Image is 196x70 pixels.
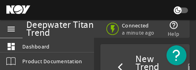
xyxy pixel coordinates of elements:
[6,24,16,34] mat-icon: menu
[169,20,178,30] mat-icon: help_outline
[6,42,16,51] mat-icon: dashboard
[26,21,97,37] div: Deepwater Titan Trend
[168,30,179,38] span: Help
[22,57,82,65] span: Product Documentation
[22,43,49,51] span: Dashboard
[167,45,186,65] button: Open Resource Center
[122,22,156,29] span: Connected
[122,29,156,36] span: a minute ago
